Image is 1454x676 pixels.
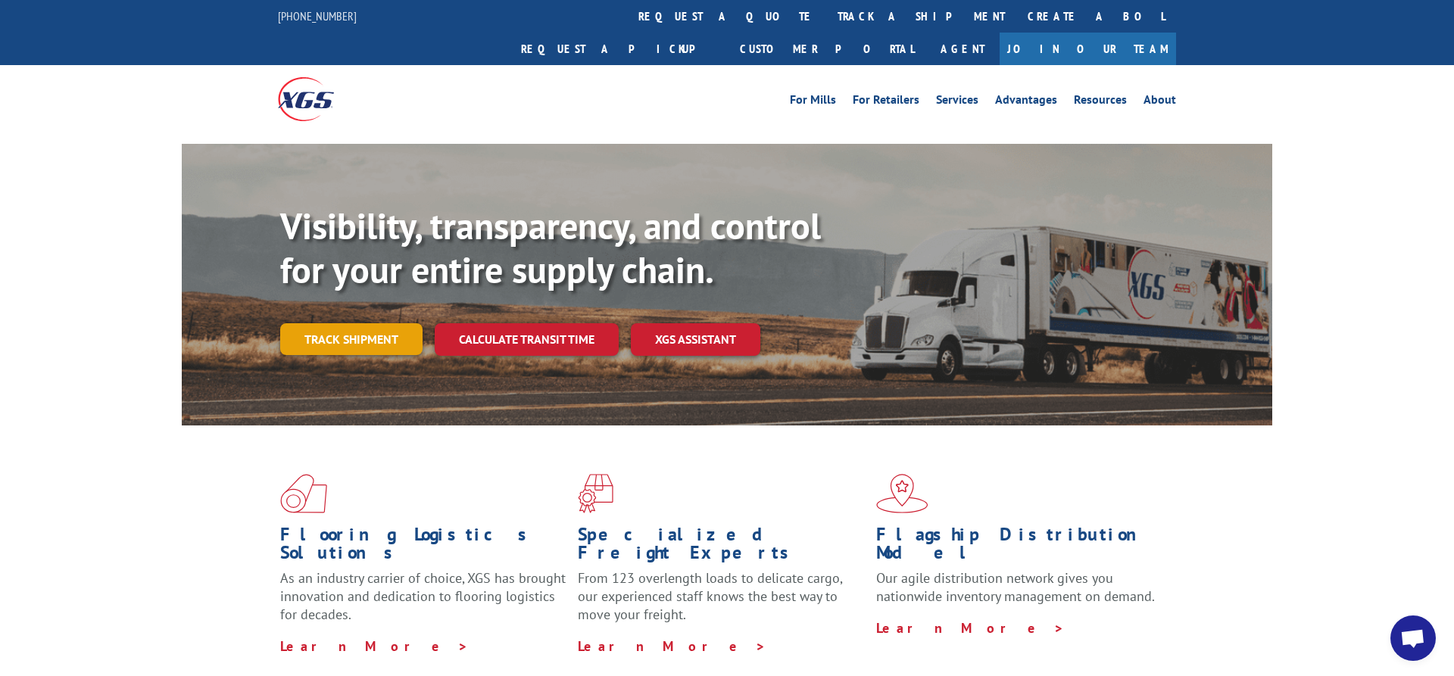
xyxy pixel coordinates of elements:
[1074,94,1127,111] a: Resources
[578,637,766,655] a: Learn More >
[578,569,864,637] p: From 123 overlength loads to delicate cargo, our experienced staff knows the best way to move you...
[1390,615,1436,661] div: Open chat
[578,474,613,513] img: xgs-icon-focused-on-flooring-red
[280,474,327,513] img: xgs-icon-total-supply-chain-intelligence-red
[995,94,1057,111] a: Advantages
[631,323,760,356] a: XGS ASSISTANT
[876,569,1155,605] span: Our agile distribution network gives you nationwide inventory management on demand.
[280,323,423,355] a: Track shipment
[853,94,919,111] a: For Retailers
[280,637,469,655] a: Learn More >
[876,525,1162,569] h1: Flagship Distribution Model
[280,569,566,623] span: As an industry carrier of choice, XGS has brought innovation and dedication to flooring logistics...
[936,94,978,111] a: Services
[790,94,836,111] a: For Mills
[1144,94,1176,111] a: About
[729,33,925,65] a: Customer Portal
[876,619,1065,637] a: Learn More >
[925,33,1000,65] a: Agent
[278,8,357,23] a: [PHONE_NUMBER]
[280,202,821,293] b: Visibility, transparency, and control for your entire supply chain.
[510,33,729,65] a: Request a pickup
[280,525,566,569] h1: Flooring Logistics Solutions
[1000,33,1176,65] a: Join Our Team
[435,323,619,356] a: Calculate transit time
[876,474,928,513] img: xgs-icon-flagship-distribution-model-red
[578,525,864,569] h1: Specialized Freight Experts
